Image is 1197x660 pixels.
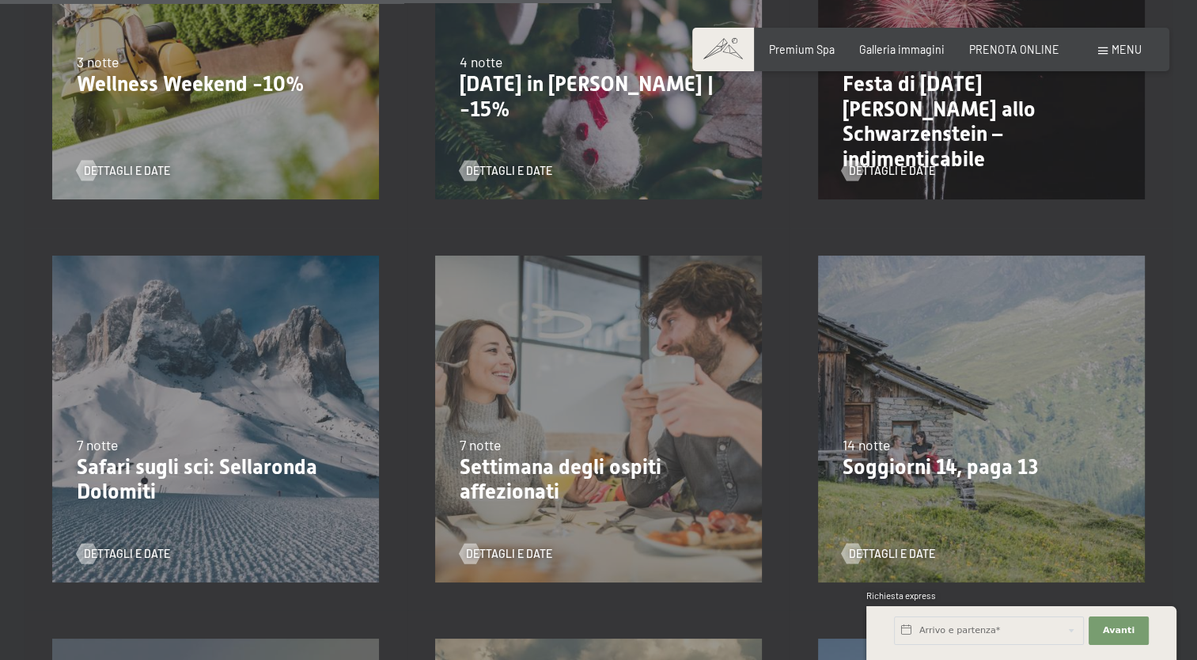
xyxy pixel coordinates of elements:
[84,546,170,562] span: Dettagli e Date
[859,43,945,56] a: Galleria immagini
[1112,43,1142,56] span: Menu
[77,53,119,70] span: 3 notte
[1103,624,1134,637] span: Avanti
[460,72,738,122] p: [DATE] in [PERSON_NAME] | -15%
[1089,616,1149,645] button: Avanti
[842,436,889,453] span: 14 notte
[769,43,835,56] a: Premium Spa
[77,163,170,179] a: Dettagli e Date
[466,163,552,179] span: Dettagli e Date
[466,546,552,562] span: Dettagli e Date
[460,163,553,179] a: Dettagli e Date
[842,163,935,179] a: Dettagli e Date
[460,436,501,453] span: 7 notte
[77,546,170,562] a: Dettagli e Date
[969,43,1059,56] a: PRENOTA ONLINE
[460,546,553,562] a: Dettagli e Date
[849,163,935,179] span: Dettagli e Date
[460,53,502,70] span: 4 notte
[77,436,118,453] span: 7 notte
[77,72,355,97] p: Wellness Weekend -10%
[842,546,935,562] a: Dettagli e Date
[866,590,936,601] span: Richiesta express
[84,163,170,179] span: Dettagli e Date
[842,72,1120,173] p: Festa di [DATE][PERSON_NAME] allo Schwarzenstein – indimenticabile
[77,455,355,505] p: Safari sugli sci: Sellaronda Dolomiti
[849,546,935,562] span: Dettagli e Date
[842,455,1120,480] p: Soggiorni 14, paga 13
[460,455,738,505] p: Settimana degli ospiti affezionati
